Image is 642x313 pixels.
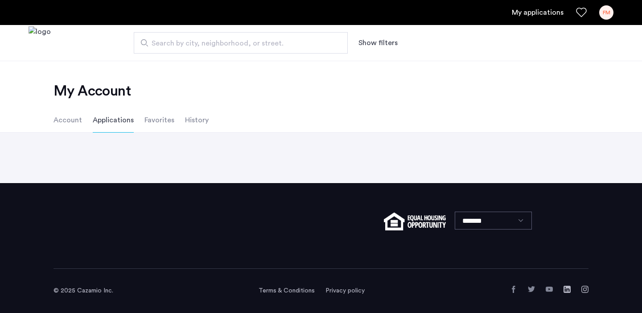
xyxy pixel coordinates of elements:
a: LinkedIn [564,286,571,293]
h2: My Account [53,82,588,100]
li: History [185,108,209,133]
select: Language select [455,212,532,230]
img: equal-housing.png [384,213,446,230]
span: Search by city, neighborhood, or street. [152,38,323,49]
a: Privacy policy [325,286,365,295]
li: Account [53,108,82,133]
a: Cazamio logo [29,26,51,60]
span: © 2025 Cazamio Inc. [53,288,113,294]
button: Show or hide filters [358,38,398,48]
li: Applications [93,108,134,133]
a: My application [512,7,564,18]
div: FM [599,5,613,20]
input: Apartment Search [134,32,348,54]
a: Twitter [528,286,535,293]
a: Instagram [581,286,588,293]
li: Favorites [144,108,174,133]
a: YouTube [546,286,553,293]
a: Terms and conditions [259,286,315,295]
img: logo [29,26,51,60]
a: Favorites [576,7,587,18]
a: Facebook [510,286,517,293]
